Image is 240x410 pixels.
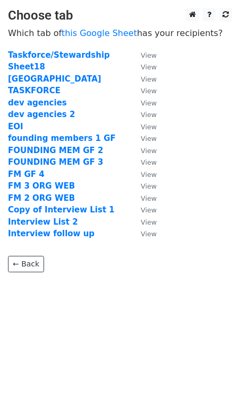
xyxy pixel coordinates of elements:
[141,75,157,83] small: View
[141,111,157,119] small: View
[130,62,157,72] a: View
[130,229,157,238] a: View
[8,133,116,143] a: founding members 1 GF
[130,205,157,215] a: View
[8,62,45,72] a: Sheet18
[141,171,157,179] small: View
[130,157,157,167] a: View
[130,181,157,191] a: View
[8,8,232,23] h3: Choose tab
[8,229,95,238] a: Interview follow up
[141,147,157,155] small: View
[141,51,157,59] small: View
[8,74,101,84] a: [GEOGRAPHIC_DATA]
[8,28,232,39] p: Which tab of has your recipients?
[130,50,157,60] a: View
[141,123,157,131] small: View
[141,158,157,166] small: View
[141,230,157,238] small: View
[141,63,157,71] small: View
[8,217,78,227] a: Interview List 2
[141,87,157,95] small: View
[141,194,157,202] small: View
[8,110,75,119] a: dev agencies 2
[8,122,23,131] a: EOI
[130,170,157,179] a: View
[62,28,137,38] a: this Google Sheet
[8,205,115,215] a: Copy of Interview List 1
[8,193,75,203] a: FM 2 ORG WEB
[141,135,157,142] small: View
[8,256,44,272] a: ← Back
[8,157,103,167] a: FOUNDING MEM GF 3
[130,193,157,203] a: View
[8,86,61,95] a: TASKFORCE
[130,133,157,143] a: View
[141,206,157,214] small: View
[8,50,110,60] a: Taskforce/Stewardship
[141,99,157,107] small: View
[130,98,157,108] a: View
[130,146,157,155] a: View
[8,181,75,191] a: FM 3 ORG WEB
[130,110,157,119] a: View
[141,218,157,226] small: View
[130,122,157,131] a: View
[130,74,157,84] a: View
[141,182,157,190] small: View
[8,146,103,155] a: FOUNDING MEM GF 2
[130,217,157,227] a: View
[130,86,157,95] a: View
[8,98,67,108] a: dev agencies
[8,170,45,179] a: FM GF 4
